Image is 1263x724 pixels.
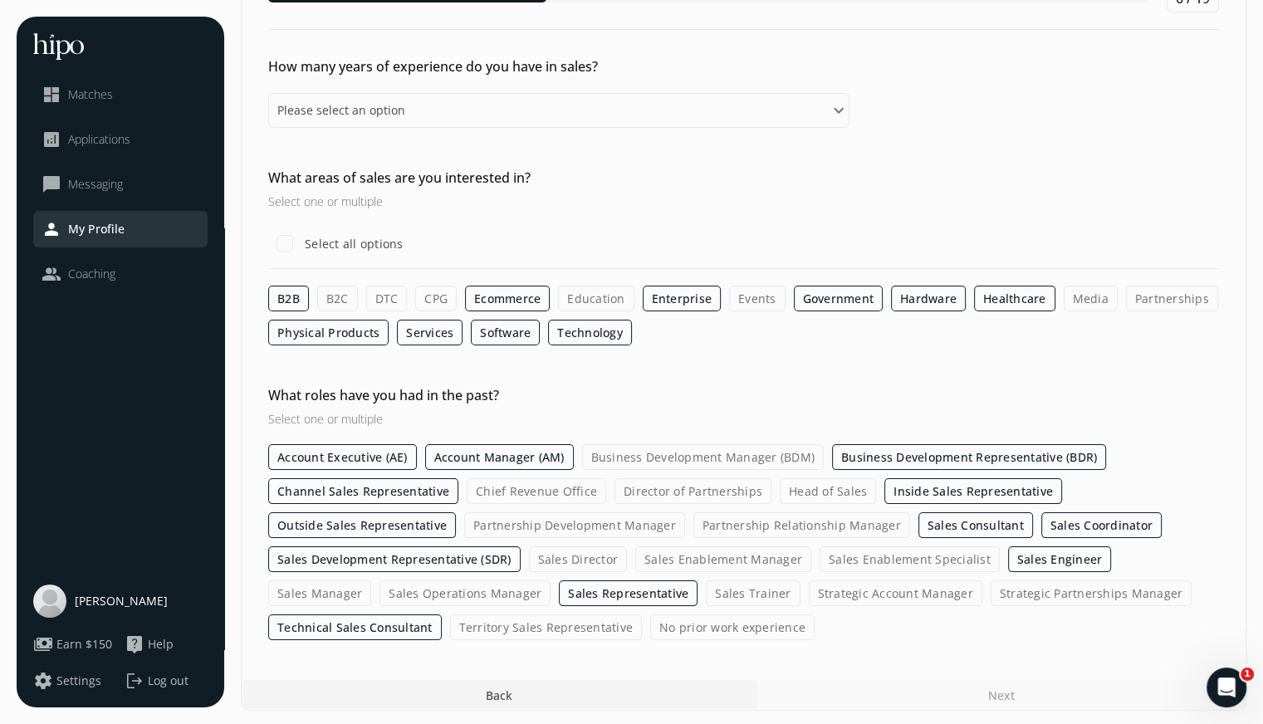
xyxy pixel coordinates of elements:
[33,634,53,654] span: payments
[582,444,825,470] label: Business Development Manager (BDM)
[33,671,53,691] span: settings
[268,410,849,428] h3: Select one or multiple
[706,580,800,606] label: Sales Trainer
[268,193,849,210] h3: Select one or multiple
[379,580,551,606] label: Sales Operations Manager
[301,235,404,252] label: Select all options
[68,86,113,103] span: Matches
[397,320,463,345] label: Services
[558,286,634,311] label: Education
[42,174,199,194] a: chat_bubble_outlineMessaging
[643,286,722,311] label: Enterprise
[33,634,112,654] button: paymentsEarn $150
[464,512,685,538] label: Partnership Development Manager
[42,85,199,105] a: dashboardMatches
[42,85,61,105] span: dashboard
[33,33,84,60] img: hh-logo-white
[974,286,1055,311] label: Healthcare
[1041,512,1162,538] label: Sales Coordinator
[242,680,757,710] button: Back
[268,286,309,311] label: B2B
[1241,668,1254,681] span: 1
[693,512,910,538] label: Partnership Relationship Manager
[125,671,208,691] button: logoutLog out
[42,264,199,284] a: peopleCoaching
[33,634,116,654] a: paymentsEarn $150
[148,636,174,653] span: Help
[415,286,457,311] label: CPG
[33,671,116,691] a: settingsSettings
[425,444,574,470] label: Account Manager (AM)
[268,320,389,345] label: Physical Products
[268,478,458,504] label: Channel Sales Representative
[465,286,550,311] label: Ecommerce
[268,614,442,640] label: Technical Sales Consultant
[268,385,849,405] h2: What roles have you had in the past?
[125,671,144,691] span: logout
[68,221,125,237] span: My Profile
[1008,546,1112,572] label: Sales Engineer
[317,286,358,311] label: B2C
[33,671,101,691] button: settingsSettings
[635,546,811,572] label: Sales Enablement Manager
[729,286,786,311] label: Events
[75,593,168,609] span: [PERSON_NAME]
[42,219,61,239] span: person
[148,673,188,689] span: Log out
[991,580,1192,606] label: Strategic Partnerships Manager
[794,286,884,311] label: Government
[42,264,61,284] span: people
[918,512,1033,538] label: Sales Consultant
[820,546,1000,572] label: Sales Enablement Specialist
[268,444,417,470] label: Account Executive (AE)
[42,219,199,239] a: personMy Profile
[33,585,66,618] img: user-photo
[268,546,521,572] label: Sales Development Representative (SDR)
[56,673,101,689] span: Settings
[366,286,408,311] label: DTC
[529,546,628,572] label: Sales Director
[68,266,115,282] span: Coaching
[832,444,1106,470] label: Business Development Representative (BDR)
[125,634,174,654] button: live_helpHelp
[268,56,849,76] h2: How many years of experience do you have in sales?
[486,687,512,704] span: Back
[268,580,371,606] label: Sales Manager
[1064,286,1118,311] label: Media
[42,130,199,149] a: analyticsApplications
[809,580,982,606] label: Strategic Account Manager
[780,478,876,504] label: Head of Sales
[614,478,771,504] label: Director of Partnerships
[125,634,208,654] a: live_helpHelp
[650,614,815,640] label: No prior work experience
[68,131,130,148] span: Applications
[467,478,606,504] label: Chief Revenue Office
[891,286,966,311] label: Hardware
[125,634,144,654] span: live_help
[42,174,61,194] span: chat_bubble_outline
[56,636,112,653] span: Earn $150
[1207,668,1246,707] iframe: Intercom live chat
[268,512,456,538] label: Outside Sales Representative
[68,176,123,193] span: Messaging
[884,478,1062,504] label: Inside Sales Representative
[1126,286,1218,311] label: Partnerships
[471,320,540,345] label: Software
[42,130,61,149] span: analytics
[559,580,698,606] label: Sales Representative
[268,168,849,188] h2: What areas of sales are you interested in?
[548,320,632,345] label: Technology
[450,614,643,640] label: Territory Sales Representative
